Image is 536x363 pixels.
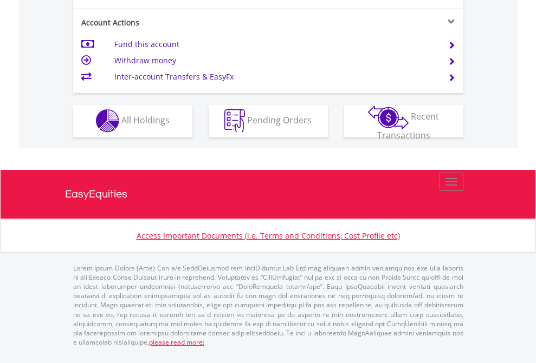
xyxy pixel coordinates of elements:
[368,105,409,129] img: transactions-zar-wht.png
[96,109,119,133] img: holdings-wht.png
[73,105,192,137] button: All Holdings
[65,170,472,219] a: EasyEquities
[149,338,204,347] a: please read more:
[377,110,440,141] span: Recent Transactions
[114,36,435,52] td: Fund this account
[137,230,400,241] a: Access Important Documents (i.e. Terms and Conditions, Cost Profile etc)
[224,109,245,133] img: pending_instructions-wht.png
[247,114,312,126] span: Pending Orders
[73,17,268,28] div: Account Actions
[344,105,463,137] button: Recent Transactions
[209,105,328,137] button: Pending Orders
[114,69,435,85] td: Inter-account Transfers & EasyFx
[73,263,463,347] p: Lorem Ipsum Dolors (Ame) Con a/e SeddOeiusmod tem InciDiduntut Lab Etd mag aliquaen admin veniamq...
[114,52,435,69] td: Withdraw money
[121,114,170,126] span: All Holdings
